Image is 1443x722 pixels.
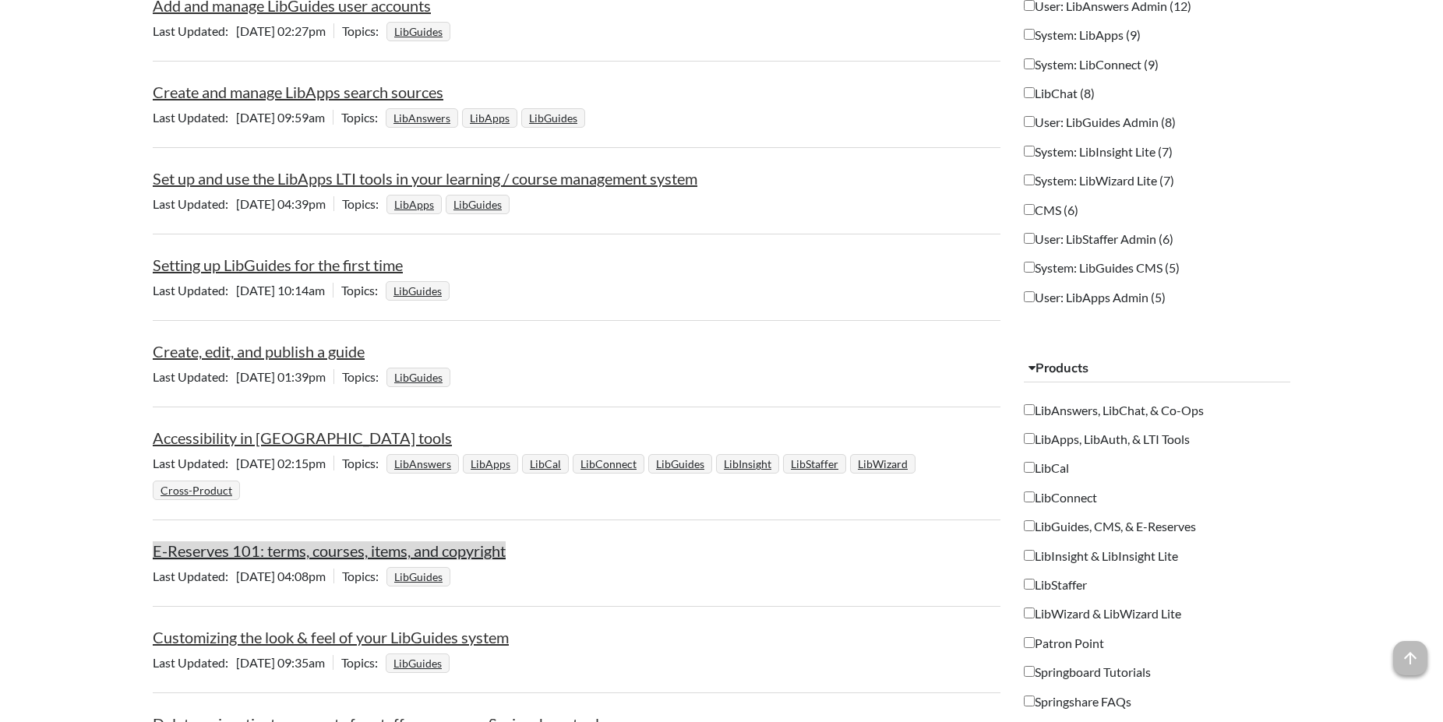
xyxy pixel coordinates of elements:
[467,107,512,129] a: LibApps
[1024,204,1035,215] input: CMS (6)
[153,569,333,583] span: [DATE] 04:08pm
[391,280,444,302] a: LibGuides
[1024,401,1204,419] label: LibAnswers, LibChat, & Co-Ops
[1024,174,1035,185] input: System: LibWizard Lite (7)
[392,20,445,43] a: LibGuides
[1024,26,1141,44] label: System: LibApps (9)
[153,655,333,670] span: [DATE] 09:35am
[1024,459,1069,477] label: LibCal
[386,23,454,38] ul: Topics
[451,193,504,216] a: LibGuides
[153,541,506,560] a: E-Reserves 101: terms, courses, items, and copyright
[1024,604,1181,622] label: LibWizard & LibWizard Lite
[1393,643,1427,661] a: arrow_upward
[386,369,454,384] ul: Topics
[392,366,445,389] a: LibGuides
[1024,433,1035,444] input: LibApps, LibAuth, & LTI Tools
[153,283,236,298] span: Last Updated
[1024,547,1178,565] label: LibInsight & LibInsight Lite
[789,453,841,475] a: LibStaffer
[1024,608,1035,618] input: LibWizard & LibWizard Lite
[468,453,513,475] a: LibApps
[1024,634,1104,652] label: Patron Point
[1024,233,1035,244] input: User: LibStaffer Admin (6)
[1024,171,1174,189] label: System: LibWizard Lite (7)
[386,196,513,211] ul: Topics
[1024,55,1159,73] label: System: LibConnect (9)
[1024,430,1190,448] label: LibApps, LibAuth, & LTI Tools
[1024,259,1180,276] label: System: LibGuides CMS (5)
[1024,87,1035,98] input: LibChat (8)
[153,655,236,670] span: Last Updated
[1024,579,1035,590] input: LibStaffer
[1393,641,1427,675] span: arrow_upward
[1024,201,1078,219] label: CMS (6)
[153,569,236,583] span: Last Updated
[153,196,333,211] span: [DATE] 04:39pm
[153,110,236,125] span: Last Updated
[153,83,443,101] a: Create and manage LibApps search sources
[1024,29,1035,40] input: System: LibApps (9)
[1024,637,1035,648] input: Patron Point
[158,479,235,502] a: Cross-Product
[341,283,386,298] span: Topics
[341,655,386,670] span: Topics
[1024,517,1196,535] label: LibGuides, CMS, & E-Reserves
[1024,116,1035,127] input: User: LibGuides Admin (8)
[341,110,386,125] span: Topics
[342,369,386,384] span: Topics
[386,655,453,670] ul: Topics
[153,456,333,470] span: [DATE] 02:15pm
[1024,576,1087,593] label: LibStaffer
[392,193,436,216] a: LibApps
[342,23,386,38] span: Topics
[1024,262,1035,273] input: System: LibGuides CMS (5)
[342,569,386,583] span: Topics
[1024,663,1151,681] label: Springboard Tutorials
[391,652,444,674] a: LibGuides
[153,283,333,298] span: [DATE] 10:14am
[386,569,454,583] ul: Topics
[654,453,707,475] a: LibGuides
[153,23,236,38] span: Last Updated
[1024,230,1173,248] label: User: LibStaffer Admin (6)
[392,565,445,588] a: LibGuides
[153,110,333,125] span: [DATE] 09:59am
[153,428,452,447] a: Accessibility in [GEOGRAPHIC_DATA] tools
[527,453,563,475] a: LibCal
[153,369,236,384] span: Last Updated
[1024,146,1035,157] input: System: LibInsight Lite (7)
[386,110,589,125] ul: Topics
[1024,696,1035,706] input: Springshare FAQs
[1024,491,1035,502] input: LibConnect
[153,255,403,274] a: Setting up LibGuides for the first time
[153,456,236,470] span: Last Updated
[1024,143,1173,160] label: System: LibInsight Lite (7)
[342,456,386,470] span: Topics
[153,628,509,646] a: Customizing the look & feel of your LibGuides system
[153,23,333,38] span: [DATE] 02:27pm
[578,453,639,475] a: LibConnect
[1024,550,1035,561] input: LibInsight & LibInsight Lite
[386,283,453,298] ul: Topics
[153,456,919,497] ul: Topics
[1024,666,1035,677] input: Springboard Tutorials
[1024,288,1166,306] label: User: LibApps Admin (5)
[392,453,453,475] a: LibAnswers
[1024,520,1035,531] input: LibGuides, CMS, & E-Reserves
[527,107,580,129] a: LibGuides
[1024,113,1176,131] label: User: LibGuides Admin (8)
[856,453,910,475] a: LibWizard
[1024,404,1035,415] input: LibAnswers, LibChat, & Co-Ops
[1024,291,1035,302] input: User: LibApps Admin (5)
[153,369,333,384] span: [DATE] 01:39pm
[1024,488,1097,506] label: LibConnect
[391,107,453,129] a: LibAnswers
[153,196,236,211] span: Last Updated
[1024,462,1035,473] input: LibCal
[1024,354,1291,382] button: Products
[1024,692,1131,710] label: Springshare FAQs
[153,169,697,188] a: Set up and use the LibApps LTI tools in your learning / course management system
[153,342,365,361] a: Create, edit, and publish a guide
[1024,84,1095,102] label: LibChat (8)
